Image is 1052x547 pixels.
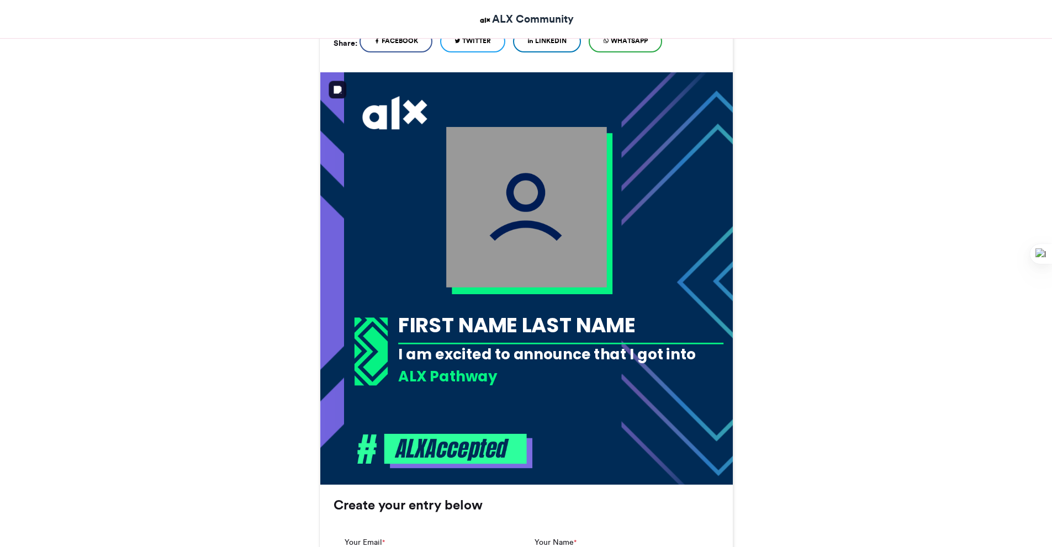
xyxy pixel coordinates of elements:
a: WhatsApp [589,30,662,52]
a: ALX Community [478,11,574,27]
img: 1718367053.733-03abb1a83a9aadad37b12c69bdb0dc1c60dcbf83.png [354,317,388,386]
a: LinkedIn [513,30,581,52]
span: Twitter [462,36,491,46]
div: I am excited to announce that I got into the [398,344,723,384]
h3: Create your entry below [334,498,719,512]
span: LinkedIn [535,36,567,46]
span: WhatsApp [611,36,648,46]
img: 1746020097.663-3dea2656e4568fc226f80eb3c2cdecbb35ce7e4c.png [320,72,732,485]
iframe: chat widget [1006,503,1041,536]
div: FIRST NAME LAST NAME [398,311,723,339]
a: Twitter [440,30,505,52]
div: ALX Pathway [398,366,723,386]
span: Facebook [382,36,418,46]
h5: Share: [334,36,357,50]
a: Facebook [360,30,432,52]
img: user_filled.png [446,127,607,288]
img: ALX Community [478,13,492,27]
